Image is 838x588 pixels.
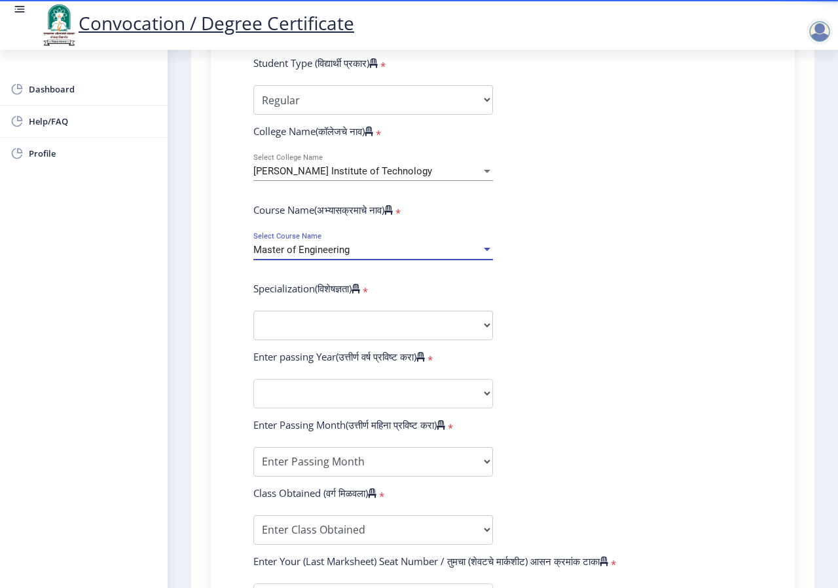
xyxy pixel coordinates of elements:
[29,113,157,129] span: Help/FAQ
[253,282,360,295] label: Specialization(विशेषज्ञता)
[39,10,354,35] a: Convocation / Degree Certificate
[39,3,79,47] img: logo
[253,244,350,256] span: Master of Engineering
[253,56,378,69] label: Student Type (विद्यार्थी प्रकार)
[253,203,393,216] label: Course Name(अभ्यासक्रमाचे नाव)
[253,350,425,363] label: Enter passing Year(उत्तीर्ण वर्ष प्रविष्ट करा)
[253,555,608,568] label: Enter Your (Last Marksheet) Seat Number / तुमचा (शेवटचे मार्कशीट) आसन क्रमांक टाका
[253,486,376,500] label: Class Obtained (वर्ग मिळवला)
[253,418,445,431] label: Enter Passing Month(उत्तीर्ण महिना प्रविष्ट करा)
[253,125,373,138] label: College Name(कॉलेजचे नाव)
[253,165,432,177] span: [PERSON_NAME] Institute of Technology
[29,81,157,97] span: Dashboard
[29,146,157,161] span: Profile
